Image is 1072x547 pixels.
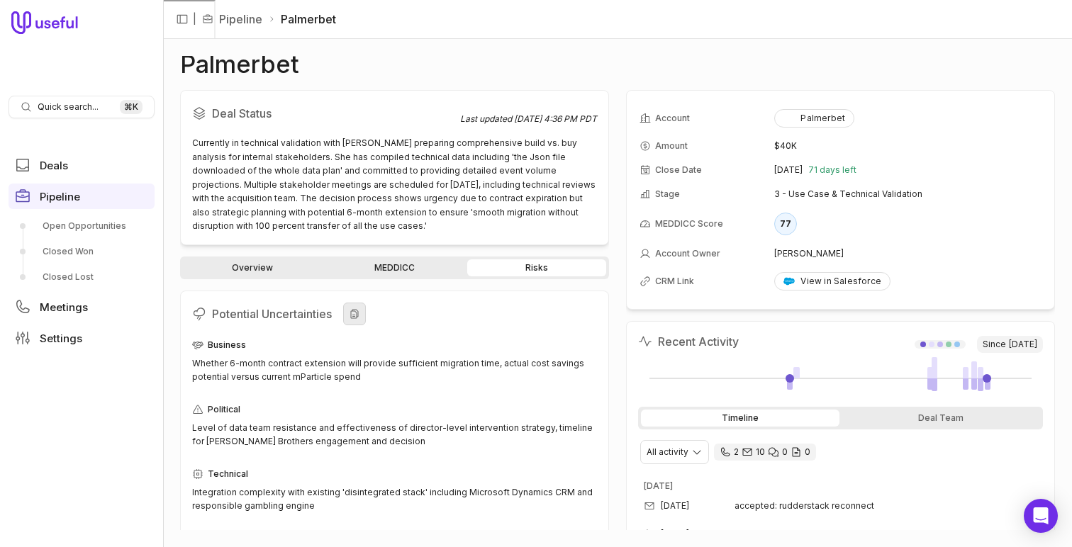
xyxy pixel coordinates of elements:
[655,140,688,152] span: Amount
[192,421,597,449] div: Level of data team resistance and effectiveness of director-level intervention strategy, timeline...
[9,325,155,351] a: Settings
[783,276,881,287] div: View in Salesforce
[808,164,856,176] span: 71 days left
[268,11,336,28] li: Palmerbet
[38,101,99,113] span: Quick search...
[40,302,88,312] span: Meetings
[774,242,1042,265] td: [PERSON_NAME]
[192,356,597,384] div: Whether 6-month contract extension will provide sufficient migration time, actual cost savings po...
[735,529,1020,540] span: RudderStack Build vs Buy Discussion
[40,160,68,171] span: Deals
[9,266,155,288] a: Closed Lost
[219,11,262,28] a: Pipeline
[180,56,299,73] h1: Palmerbet
[192,337,597,354] div: Business
[774,109,854,128] button: Palmerbet
[661,529,689,540] time: [DATE]
[9,240,155,263] a: Closed Won
[9,184,155,209] a: Pipeline
[1024,499,1058,533] div: Open Intercom Messenger
[735,500,874,512] span: accepted: rudderstack reconnect
[1009,339,1037,350] time: [DATE]
[783,113,845,124] div: Palmerbet
[9,294,155,320] a: Meetings
[655,164,702,176] span: Close Date
[325,259,464,276] a: MEDDICC
[192,401,597,418] div: Political
[655,218,723,230] span: MEDDICC Score
[655,113,690,124] span: Account
[774,272,890,291] a: View in Salesforce
[9,215,155,237] a: Open Opportunities
[183,259,322,276] a: Overview
[192,136,597,233] div: Currently in technical validation with [PERSON_NAME] preparing comprehensive build vs. buy analys...
[460,113,597,125] div: Last updated
[661,500,689,512] time: [DATE]
[644,480,673,491] time: [DATE]
[641,410,839,427] div: Timeline
[842,410,1041,427] div: Deal Team
[192,466,597,483] div: Technical
[192,102,460,125] h2: Deal Status
[774,164,803,176] time: [DATE]
[774,183,1042,205] td: 3 - Use Case & Technical Validation
[193,11,196,28] span: |
[655,188,680,200] span: Stage
[514,113,597,124] time: [DATE] 4:36 PM PDT
[192,485,597,513] div: Integration complexity with existing 'disintegrated stack' including Microsoft Dynamics CRM and r...
[9,215,155,288] div: Pipeline submenu
[172,9,193,30] button: Collapse sidebar
[192,303,597,325] h2: Potential Uncertainties
[774,135,1042,157] td: $40K
[638,333,739,350] h2: Recent Activity
[40,191,80,202] span: Pipeline
[467,259,606,276] a: Risks
[714,444,816,461] div: 2 calls and 10 email threads
[774,213,797,235] div: 77
[120,100,143,114] kbd: ⌘ K
[655,276,694,287] span: CRM Link
[40,333,82,344] span: Settings
[977,336,1043,353] span: Since
[9,152,155,178] a: Deals
[655,248,720,259] span: Account Owner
